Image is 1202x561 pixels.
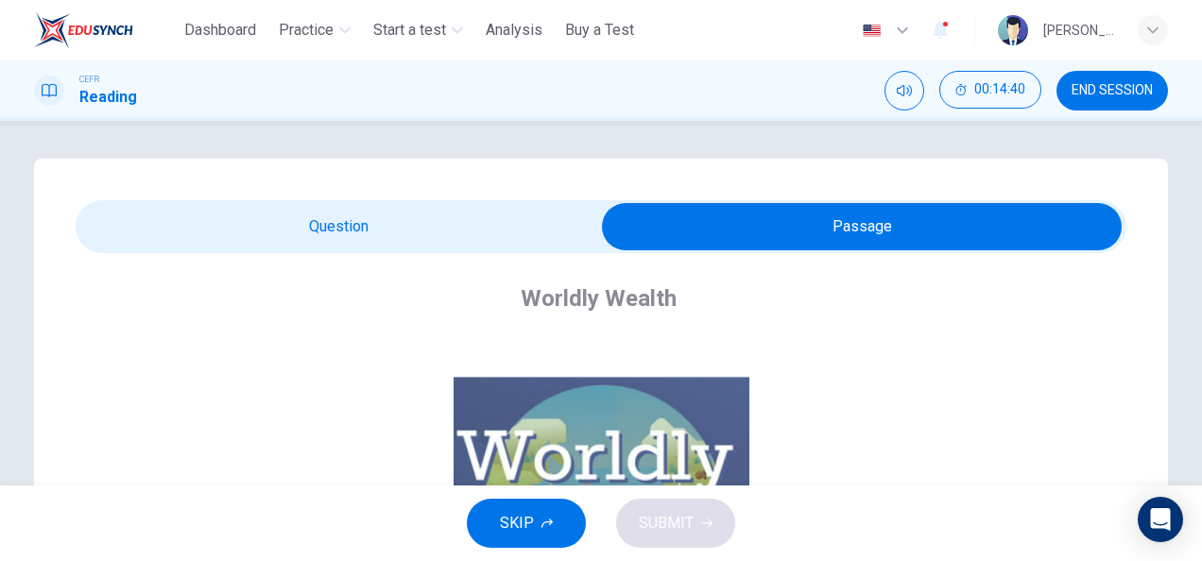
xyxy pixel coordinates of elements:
button: Dashboard [177,13,264,47]
img: en [860,24,884,38]
button: Practice [271,13,358,47]
button: Buy a Test [558,13,642,47]
a: ELTC logo [34,11,177,49]
div: Mute [884,71,924,110]
img: Profile picture [998,15,1028,45]
span: Analysis [486,19,542,42]
span: END SESSION [1072,83,1153,98]
div: Hide [939,71,1041,110]
span: Practice [279,19,334,42]
span: Dashboard [184,19,256,42]
span: Start a test [373,19,446,42]
button: 00:14:40 [939,71,1041,109]
span: CEFR [79,73,99,86]
h4: Worldly Wealth [521,283,677,314]
button: Analysis [478,13,550,47]
img: ELTC logo [34,11,133,49]
h1: Reading [79,86,137,109]
button: SKIP [467,499,586,548]
span: SKIP [500,510,534,536]
div: [PERSON_NAME] [PERSON_NAME] [1043,19,1115,42]
span: 00:14:40 [974,82,1025,97]
span: Buy a Test [565,19,634,42]
button: END SESSION [1056,71,1168,110]
div: Open Intercom Messenger [1138,497,1183,542]
button: Start a test [366,13,471,47]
